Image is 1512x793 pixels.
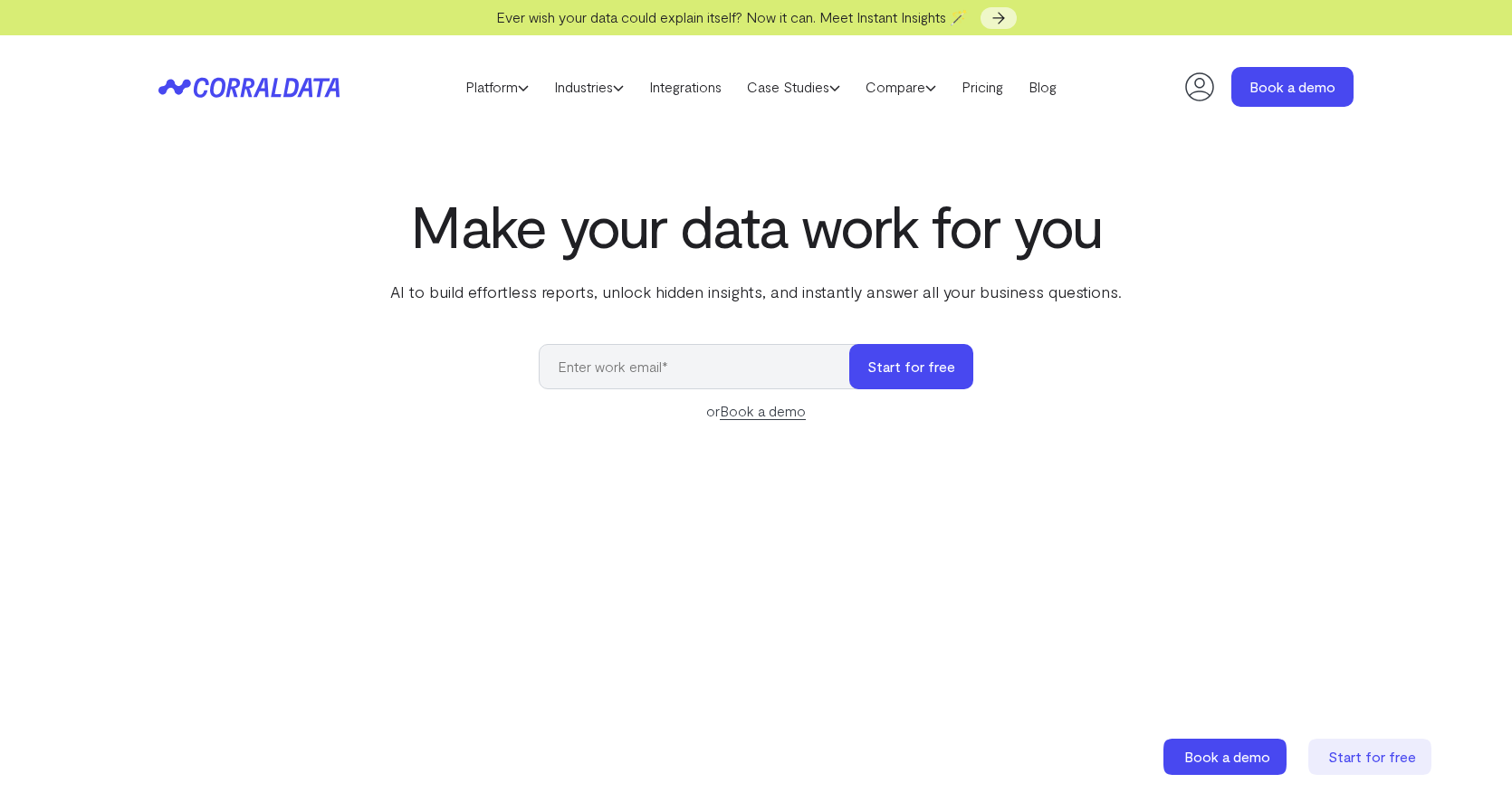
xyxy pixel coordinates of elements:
span: Ever wish your data could explain itself? Now it can. Meet Instant Insights 🪄 [496,8,968,25]
div: or [539,400,973,422]
a: Integrations [636,73,734,100]
span: Start for free [1328,748,1416,765]
a: Start for free [1308,739,1435,775]
a: Compare [853,73,949,100]
a: Pricing [949,73,1016,100]
a: Book a demo [1163,739,1290,775]
a: Industries [541,73,636,100]
span: Book a demo [1184,748,1270,765]
p: AI to build effortless reports, unlock hidden insights, and instantly answer all your business qu... [387,280,1125,303]
a: Platform [453,73,541,100]
a: Blog [1016,73,1069,100]
a: Book a demo [1231,67,1354,107]
h1: Make your data work for you [387,193,1125,258]
input: Enter work email* [539,344,867,389]
a: Book a demo [720,402,806,420]
button: Start for free [849,344,973,389]
a: Case Studies [734,73,853,100]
